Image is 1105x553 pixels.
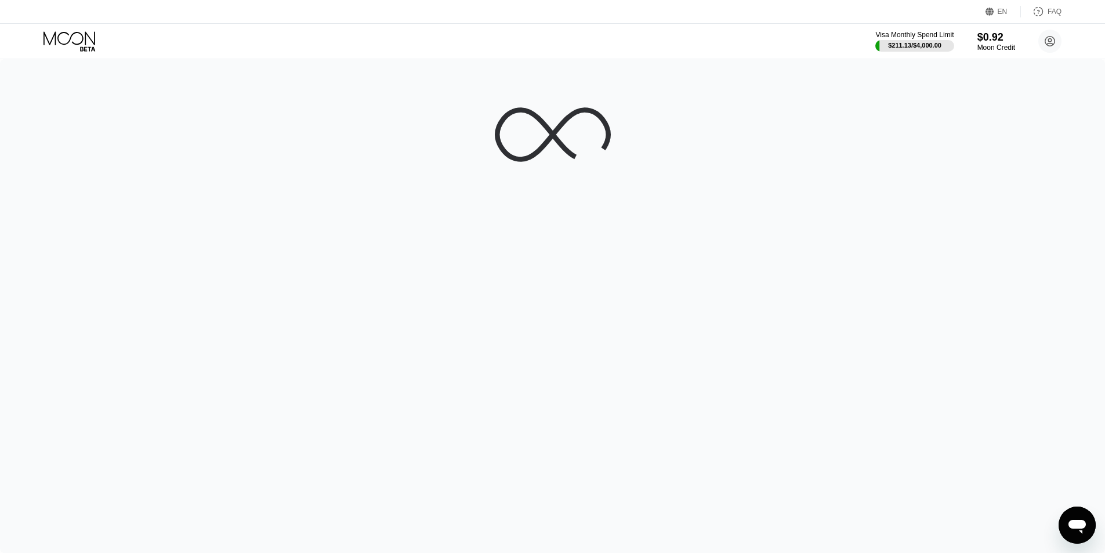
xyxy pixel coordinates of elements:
[986,6,1021,17] div: EN
[1021,6,1061,17] div: FAQ
[977,31,1015,52] div: $0.92Moon Credit
[1048,8,1061,16] div: FAQ
[888,42,941,49] div: $211.13 / $4,000.00
[998,8,1008,16] div: EN
[1059,507,1096,544] iframe: Button to launch messaging window
[875,31,954,52] div: Visa Monthly Spend Limit$211.13/$4,000.00
[875,31,954,39] div: Visa Monthly Spend Limit
[977,44,1015,52] div: Moon Credit
[977,31,1015,44] div: $0.92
